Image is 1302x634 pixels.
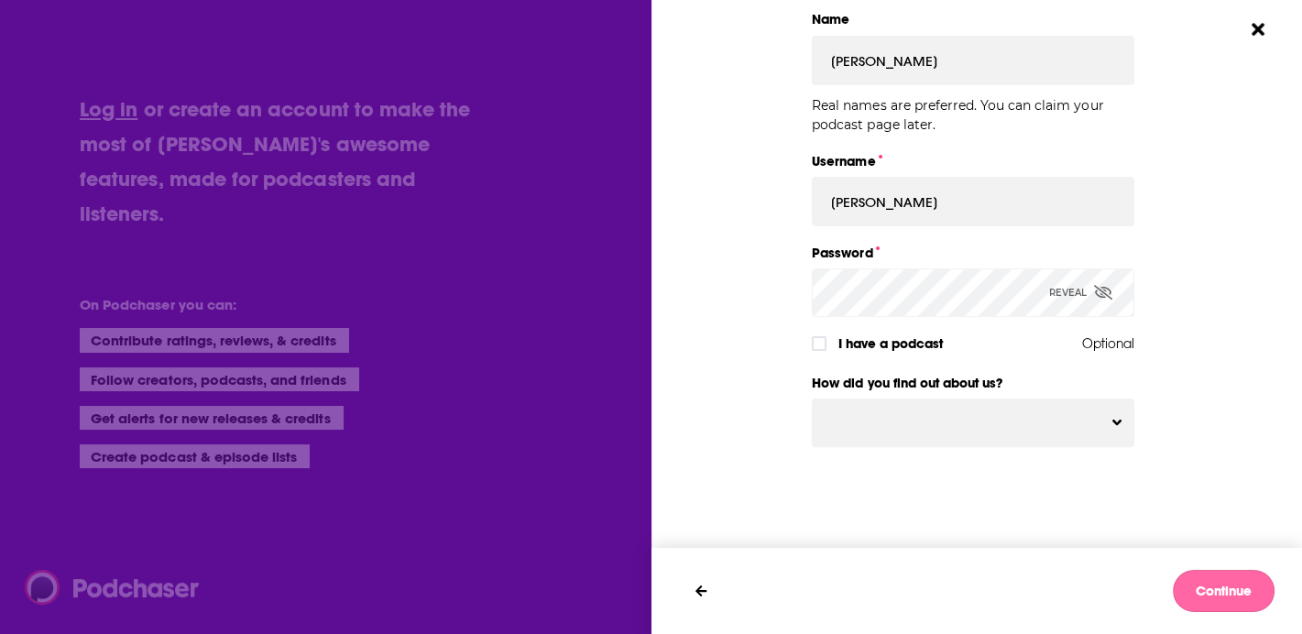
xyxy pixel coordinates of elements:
[812,371,1134,395] label: How did you find out about us?
[812,96,1134,135] p: Real names are preferred. You can claim your podcast page later.
[80,367,359,391] li: Follow creators, podcasts, and friends
[812,241,1134,265] label: Password
[838,332,1134,355] label: I have a podcast
[812,149,1134,173] label: Username
[812,7,1134,31] label: Name
[1173,570,1275,612] button: Continue to next step
[80,96,137,122] a: Log in
[1049,268,1112,317] div: Reveal
[1241,12,1275,47] button: Close Button
[80,296,446,313] li: On Podchaser you can:
[25,570,201,605] img: Podchaser - Follow, Share and Rate Podcasts
[80,406,343,430] li: Get alerts for new releases & credits
[80,444,310,468] li: Create podcast & episode lists
[813,399,1133,446] button: Toggle Pronoun Dropdown
[1082,332,1134,355] span: Optional
[25,570,186,605] a: Podchaser - Follow, Share and Rate Podcasts
[679,570,725,612] button: Previous Step
[80,328,349,352] li: Contribute ratings, reviews, & credits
